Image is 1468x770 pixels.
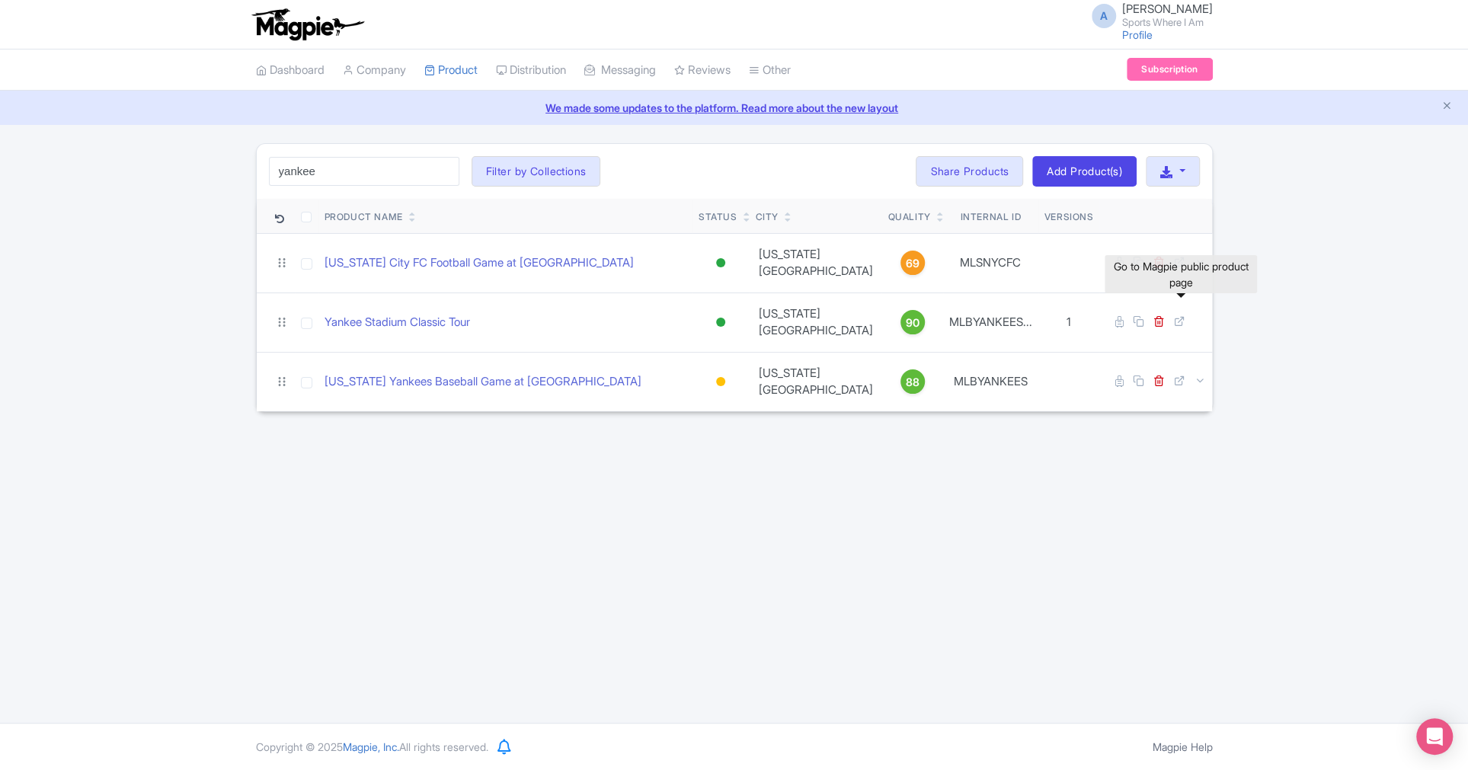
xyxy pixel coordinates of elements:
[916,156,1023,187] a: Share Products
[1105,255,1257,293] div: Go to Magpie public product page
[888,369,936,394] a: 88
[472,156,601,187] button: Filter by Collections
[943,352,1038,411] td: MLBYANKEES
[584,50,656,91] a: Messaging
[325,254,634,272] a: [US_STATE] City FC Football Game at [GEOGRAPHIC_DATA]
[325,373,641,391] a: [US_STATE] Yankees Baseball Game at [GEOGRAPHIC_DATA]
[325,314,470,331] a: Yankee Stadium Classic Tour
[1122,28,1153,41] a: Profile
[1153,740,1213,753] a: Magpie Help
[269,157,459,186] input: Search product name, city, or interal id
[888,310,936,334] a: 90
[888,251,936,275] a: 69
[755,210,778,224] div: City
[713,371,728,393] div: Building
[343,740,399,753] span: Magpie, Inc.
[749,233,881,292] td: [US_STATE][GEOGRAPHIC_DATA]
[1127,58,1212,81] a: Subscription
[325,210,403,224] div: Product Name
[749,352,881,411] td: [US_STATE][GEOGRAPHIC_DATA]
[699,210,737,224] div: Status
[1092,4,1116,28] span: A
[343,50,406,91] a: Company
[943,292,1038,352] td: MLBYANKEES...
[1083,3,1213,27] a: A [PERSON_NAME] Sports Where I Am
[906,374,919,391] span: 88
[496,50,566,91] a: Distribution
[1416,718,1453,755] div: Open Intercom Messenger
[888,210,930,224] div: Quality
[1032,156,1137,187] a: Add Product(s)
[943,199,1038,234] th: Internal ID
[943,233,1038,292] td: MLSNYCFC
[247,739,497,755] div: Copyright © 2025 All rights reserved.
[9,100,1459,116] a: We made some updates to the platform. Read more about the new layout
[749,292,881,352] td: [US_STATE][GEOGRAPHIC_DATA]
[1441,98,1453,116] button: Close announcement
[713,252,728,274] div: Active
[713,312,728,334] div: Active
[1122,2,1213,16] span: [PERSON_NAME]
[1067,315,1071,329] span: 1
[749,50,791,91] a: Other
[674,50,731,91] a: Reviews
[248,8,366,41] img: logo-ab69f6fb50320c5b225c76a69d11143b.png
[906,255,919,272] span: 69
[1038,199,1100,234] th: Versions
[906,315,919,331] span: 90
[256,50,325,91] a: Dashboard
[1122,18,1213,27] small: Sports Where I Am
[424,50,478,91] a: Product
